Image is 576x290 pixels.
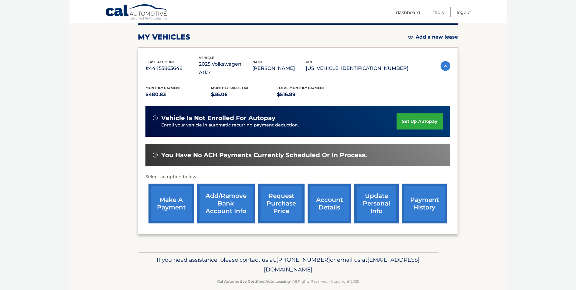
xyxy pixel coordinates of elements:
a: Cal Automotive [105,4,169,22]
span: lease account [145,60,175,64]
span: Monthly Payment [145,86,181,90]
a: request purchase price [258,184,305,223]
span: vehicle [199,56,214,60]
img: alert-white.svg [153,116,158,120]
p: [US_VEHICLE_IDENTIFICATION_NUMBER] [306,64,408,73]
span: [PHONE_NUMBER] [276,256,330,263]
img: accordion-active.svg [441,61,450,71]
img: add.svg [408,35,413,39]
span: vin [306,60,312,64]
h2: my vehicles [138,33,190,42]
span: Total Monthly Payment [277,86,325,90]
a: make a payment [148,184,194,223]
a: Logout [457,7,471,17]
p: Enroll your vehicle in automatic recurring payment deduction. [161,122,397,129]
a: set up autopay [397,113,443,129]
a: account details [308,184,351,223]
a: update personal info [354,184,399,223]
strong: Cal Automotive Certified Auto Leasing [217,279,290,284]
p: #44455863648 [145,64,199,73]
a: FAQ's [433,7,444,17]
p: $516.89 [277,90,343,99]
span: Monthly sales Tax [211,86,248,90]
span: [EMAIL_ADDRESS][DOMAIN_NAME] [264,256,420,273]
a: Add/Remove bank account info [197,184,255,223]
a: Dashboard [396,7,420,17]
span: name [252,60,263,64]
p: [PERSON_NAME] [252,64,306,73]
span: You have no ACH payments currently scheduled or in process. [161,151,367,159]
p: Select an option below: [145,173,450,181]
p: If you need assistance, please contact us at: or email us at [142,255,435,274]
span: vehicle is not enrolled for autopay [161,114,275,122]
p: - All Rights Reserved - Copyright 2025 [142,278,435,285]
p: $480.83 [145,90,211,99]
p: $36.06 [211,90,277,99]
a: payment history [402,184,447,223]
img: alert-white.svg [153,153,158,157]
p: 2025 Volkswagen Atlas [199,60,252,77]
a: Add a new lease [408,34,458,40]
